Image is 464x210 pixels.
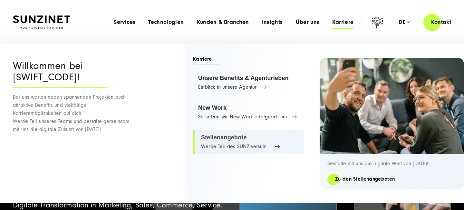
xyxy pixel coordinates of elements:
img: Digitalagentur und Internetagentur SUNZINET: 2 Frauen 3 Männer, die ein Selfie machen bei [320,58,464,154]
img: SUNZINET Full Service Digital Agentur [13,15,70,29]
a: New Work So setzen wir New Work erfolgreich um [193,100,304,125]
a: Insights [262,19,283,25]
a: Stellenangebote Werde Teil des SUNZIversum [193,130,304,154]
div: de [399,19,410,25]
p: Gestalte mit uns die digitale Welt von [DATE]! [327,160,456,167]
a: Kontakt [423,13,459,31]
p: Bei uns warten neben spannenden Projekten auch attraktive Benefits und vielfältige Karrieremöglic... [13,93,134,134]
a: Technologien [148,19,184,25]
a: Karriere [332,19,353,25]
a: Über uns [296,19,320,25]
div: Willkommen bei [SWIFT_CODE]! [13,60,107,88]
a: Unsere Benefits & Agenturleben Einblick in unsere Agentur [193,70,304,95]
a: Services [114,19,135,25]
a: Kunden & Branchen [197,19,249,25]
a: Zu den Stellenangeboten [327,175,402,183]
span: Karriere [193,55,220,65]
